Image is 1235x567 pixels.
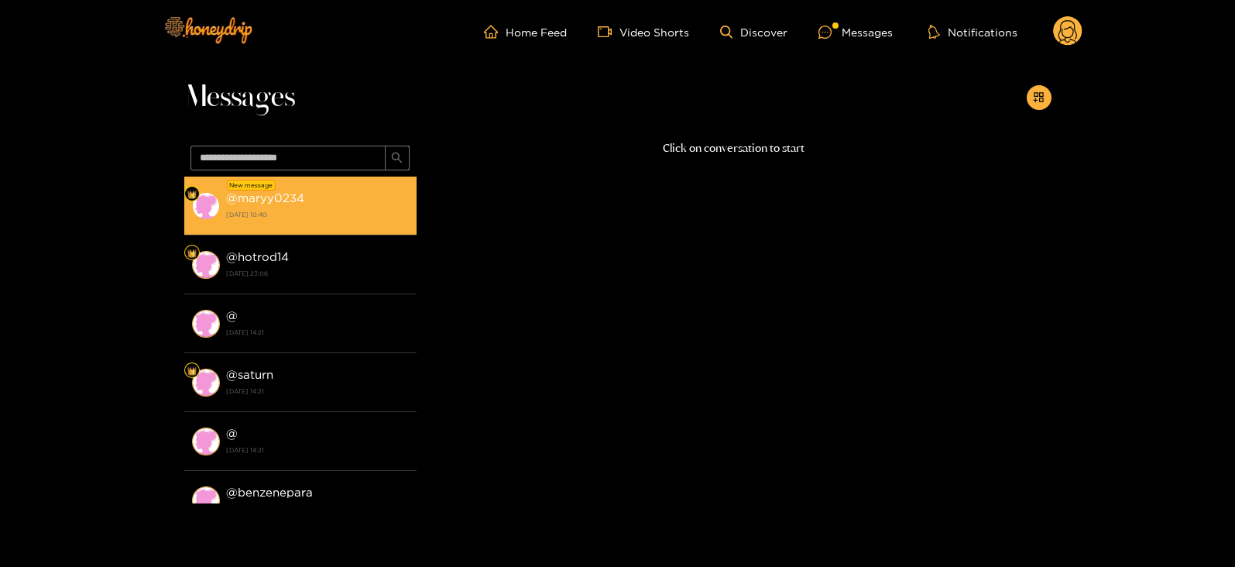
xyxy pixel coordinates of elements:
strong: @ hotrod14 [226,250,289,263]
button: search [385,146,410,170]
strong: @ [226,427,238,440]
strong: [DATE] 14:21 [226,443,409,457]
strong: @ benzenepara [226,486,313,499]
img: Fan Level [187,249,197,258]
img: conversation [192,486,220,514]
a: Home Feed [484,25,567,39]
img: conversation [192,251,220,279]
span: Messages [184,79,295,116]
span: search [391,152,403,165]
a: Video Shorts [598,25,689,39]
img: conversation [192,192,220,220]
img: conversation [192,310,220,338]
strong: @ [226,309,238,322]
strong: [DATE] 14:21 [226,325,409,339]
button: Notifications [924,24,1022,40]
p: Click on conversation to start [417,139,1051,157]
button: appstore-add [1027,85,1051,110]
strong: [DATE] 14:21 [226,502,409,516]
span: video-camera [598,25,619,39]
img: conversation [192,428,220,455]
strong: [DATE] 10:40 [226,208,409,222]
span: appstore-add [1033,91,1045,105]
img: Fan Level [187,190,197,199]
strong: @ saturn [226,368,273,381]
div: New message [227,180,276,191]
img: Fan Level [187,366,197,376]
strong: @ maryy0234 [226,191,304,204]
a: Discover [720,26,787,39]
strong: [DATE] 14:21 [226,384,409,398]
strong: [DATE] 23:06 [226,266,409,280]
span: home [484,25,506,39]
div: Messages [818,23,893,41]
img: conversation [192,369,220,397]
